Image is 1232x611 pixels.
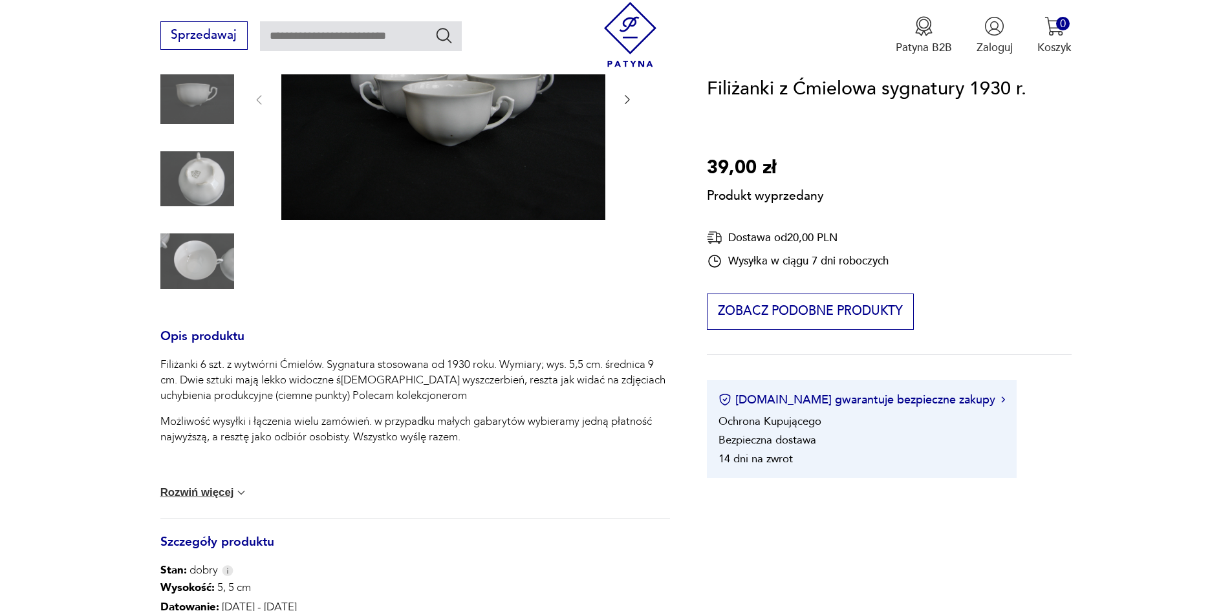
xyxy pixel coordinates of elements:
[707,74,1026,104] h1: Filiżanki z Ćmielowa sygnatury 1930 r.
[1044,16,1064,36] img: Ikona koszyka
[984,16,1004,36] img: Ikonka użytkownika
[719,451,793,466] li: 14 dni na zwrot
[160,332,670,358] h3: Opis produktu
[160,31,248,41] a: Sprzedawaj
[707,294,913,330] button: Zobacz podobne produkty
[160,563,218,578] span: dobry
[435,26,453,45] button: Szukaj
[707,230,722,246] img: Ikona dostawy
[1056,17,1070,30] div: 0
[707,253,889,269] div: Wysyłka w ciągu 7 dni roboczych
[914,16,934,36] img: Ikona medalu
[719,414,821,429] li: Ochrona Kupującego
[160,578,297,597] p: 5, 5 cm
[896,40,952,55] p: Patyna B2B
[896,16,952,55] a: Ikona medaluPatyna B2B
[707,230,889,246] div: Dostawa od 20,00 PLN
[977,40,1013,55] p: Zaloguj
[235,486,248,499] img: chevron down
[160,580,215,595] b: Wysokość :
[160,563,187,577] b: Stan:
[719,433,816,447] li: Bezpieczna dostawa
[719,394,731,407] img: Ikona certyfikatu
[160,486,248,499] button: Rozwiń więcej
[1037,40,1072,55] p: Koszyk
[160,537,670,563] h3: Szczegóły produktu
[160,357,670,403] p: Filiżanki 6 szt. z wytwórni Ćmielów. Sygnatura stosowana od 1930 roku. Wymiary; wys. 5,5 cm. śred...
[222,565,233,576] img: Info icon
[160,414,670,445] p: Możliwość wysyłki i łączenia wielu zamówień. w przypadku małych gabarytów wybieramy jedną płatnoś...
[1037,16,1072,55] button: 0Koszyk
[896,16,952,55] button: Patyna B2B
[977,16,1013,55] button: Zaloguj
[707,183,824,205] p: Produkt wyprzedany
[719,392,1005,408] button: [DOMAIN_NAME] gwarantuje bezpieczne zakupy
[1001,397,1005,403] img: Ikona strzałki w prawo
[160,21,248,50] button: Sprzedawaj
[598,2,663,67] img: Patyna - sklep z meblami i dekoracjami vintage
[707,153,824,183] p: 39,00 zł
